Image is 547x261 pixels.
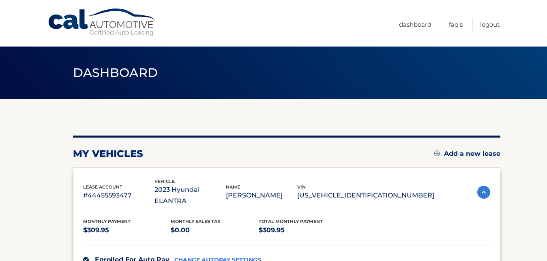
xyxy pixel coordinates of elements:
span: Monthly sales Tax [171,219,221,224]
p: #44455593477 [83,190,154,201]
a: Add a new lease [434,150,500,158]
span: Dashboard [73,65,158,80]
h2: my vehicles [73,148,143,160]
p: $309.95 [259,225,347,236]
span: Total Monthly Payment [259,219,323,224]
span: name [226,184,240,190]
a: FAQ's [449,18,463,31]
p: $0.00 [171,225,259,236]
img: add.svg [434,151,440,156]
a: Cal Automotive [47,8,157,37]
p: [PERSON_NAME] [226,190,297,201]
a: Logout [480,18,500,31]
a: Dashboard [399,18,431,31]
img: accordion-active.svg [477,186,490,199]
span: Monthly Payment [83,219,131,224]
p: 2023 Hyundai ELANTRA [154,184,226,207]
span: vin [297,184,306,190]
p: $309.95 [83,225,171,236]
span: lease account [83,184,122,190]
p: [US_VEHICLE_IDENTIFICATION_NUMBER] [297,190,434,201]
span: vehicle [154,178,175,184]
